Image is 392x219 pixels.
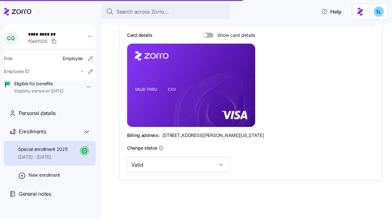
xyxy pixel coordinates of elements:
span: Special enrollment 2025 [18,146,68,152]
span: [DATE] - [DATE] [18,154,68,160]
img: 7c620d928e46699fcfb78cede4daf1d1 [374,6,384,17]
tspan: CVV [168,87,176,92]
span: Show card details [213,33,255,38]
span: Role [4,55,13,62]
span: - [81,68,83,75]
span: Search across Zorro... [116,8,169,16]
span: General notes [19,190,51,198]
span: [STREET_ADDRESS][PERSON_NAME][US_STATE] [162,132,264,139]
h3: Card details [127,32,153,38]
span: Personal details [19,109,56,117]
span: Eligible for benefits [14,80,63,87]
span: Eligibility started on [DATE] [14,89,63,94]
span: Help [321,8,342,16]
button: Search across Zorro... [101,4,230,19]
tspan: VALID THRU [135,87,157,92]
button: Help [316,5,347,18]
span: Employee [63,55,83,62]
span: f0e6f035 [28,38,48,45]
span: Enrollments [19,128,46,136]
span: Employee ID [4,68,29,75]
span: Billing address: [127,132,160,139]
h3: Change status [127,145,157,151]
span: C G [7,36,15,41]
span: New enrollment [28,172,60,178]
